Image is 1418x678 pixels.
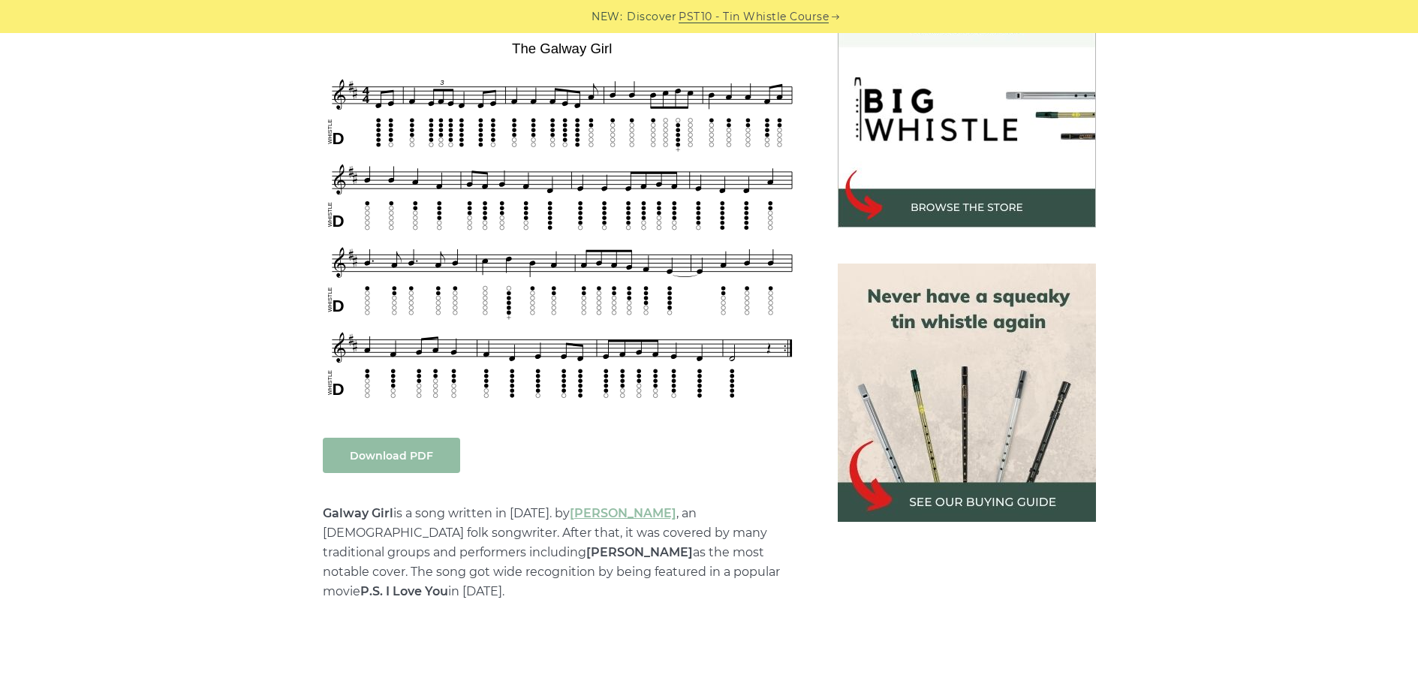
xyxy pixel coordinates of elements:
img: The Galway Girl Tin Whistle Tab & Sheet Music [323,35,802,408]
span: NEW: [592,8,622,26]
p: is a song written in [DATE]. by , an [DEMOGRAPHIC_DATA] folk songwriter. After that, it was cover... [323,504,802,601]
strong: Galway Girl [323,506,393,520]
a: [PERSON_NAME] [570,506,676,520]
img: tin whistle buying guide [838,264,1096,522]
span: Discover [627,8,676,26]
a: PST10 - Tin Whistle Course [679,8,829,26]
strong: [PERSON_NAME] [586,545,693,559]
a: Download PDF [323,438,460,473]
strong: P.S. I Love You [360,584,448,598]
